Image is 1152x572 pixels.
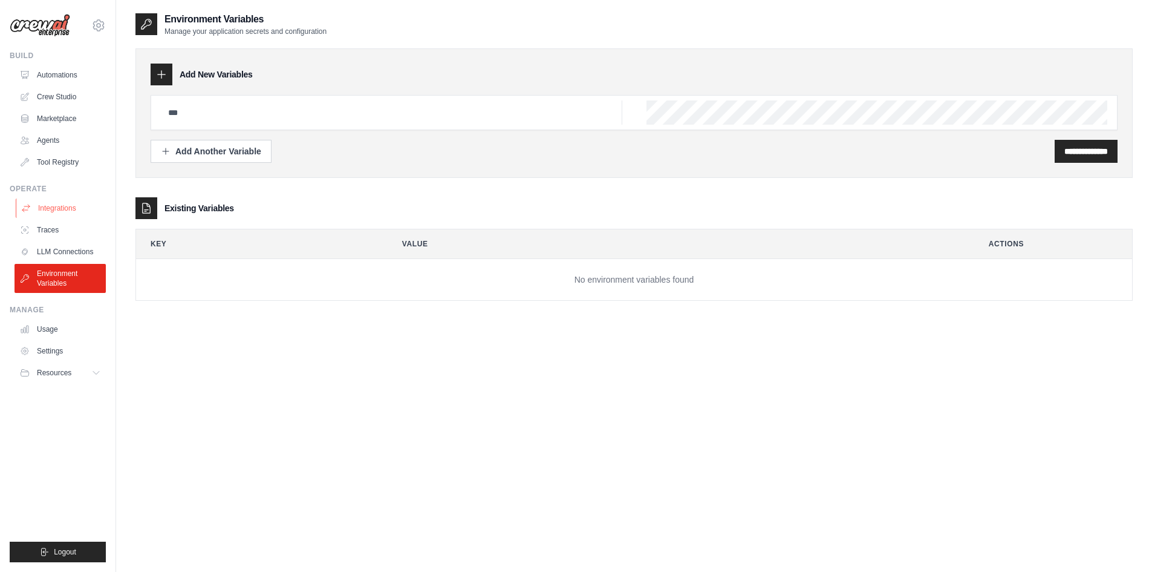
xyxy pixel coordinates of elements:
th: Key [136,229,378,258]
a: Integrations [16,199,107,218]
a: LLM Connections [15,242,106,261]
img: Logo [10,14,70,37]
a: Agents [15,131,106,150]
a: Automations [15,65,106,85]
div: Add Another Variable [161,145,261,157]
a: Tool Registry [15,153,106,172]
a: Usage [15,320,106,339]
h3: Add New Variables [180,68,253,81]
button: Add Another Variable [151,140,272,163]
a: Marketplace [15,109,106,128]
h3: Existing Variables [164,202,234,214]
span: Logout [54,547,76,557]
div: Operate [10,184,106,194]
div: Manage [10,305,106,315]
p: Manage your application secrets and configuration [164,27,327,36]
a: Settings [15,341,106,361]
button: Resources [15,363,106,383]
a: Environment Variables [15,264,106,293]
span: Resources [37,368,71,378]
div: Build [10,51,106,61]
th: Value [388,229,965,258]
button: Logout [10,542,106,562]
th: Actions [974,229,1132,258]
a: Traces [15,220,106,240]
a: Crew Studio [15,87,106,107]
td: No environment variables found [136,259,1132,301]
h2: Environment Variables [164,12,327,27]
